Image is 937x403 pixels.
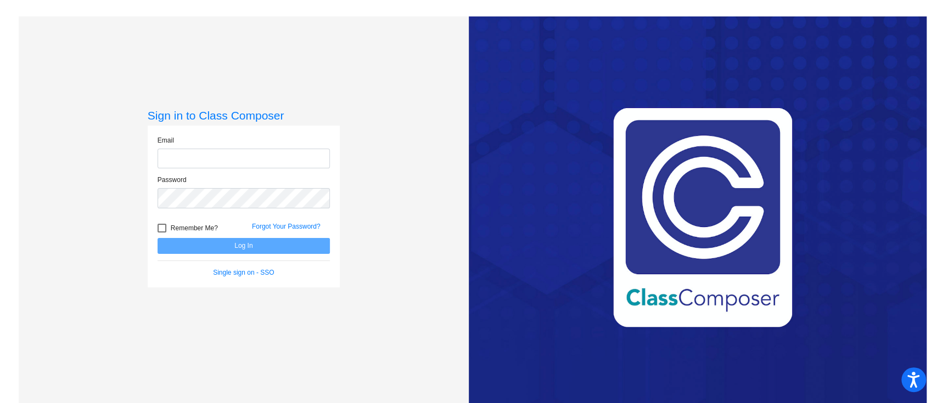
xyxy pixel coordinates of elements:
label: Email [158,135,174,145]
label: Password [158,175,187,185]
a: Single sign on - SSO [213,269,274,276]
a: Forgot Your Password? [252,223,321,230]
span: Remember Me? [171,222,218,235]
button: Log In [158,238,330,254]
h3: Sign in to Class Composer [148,109,340,122]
